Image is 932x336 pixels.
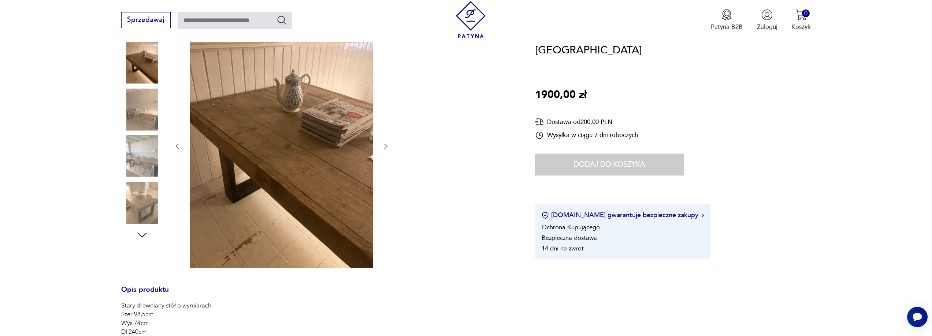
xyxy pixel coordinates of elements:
[791,23,811,31] p: Koszyk
[907,307,928,327] iframe: Smartsupp widget button
[757,23,777,31] p: Zaloguj
[711,9,743,31] a: Ikona medaluPatyna B2B
[711,23,743,31] p: Patyna B2B
[535,117,638,127] div: Dostawa od 200,00 PLN
[802,10,810,17] div: 0
[721,9,732,20] img: Ikona medalu
[452,1,489,38] img: Patyna - sklep z meblami i dekoracjami vintage
[761,9,773,20] img: Ikonka użytkownika
[121,12,171,28] button: Sprzedawaj
[542,234,597,242] li: Bezpieczna dostawa
[276,15,287,25] button: Szukaj
[535,131,638,140] div: Wysyłka w ciągu 7 dni roboczych
[121,18,171,23] a: Sprzedawaj
[542,211,704,220] button: [DOMAIN_NAME] gwarantuje bezpieczne zakupy
[757,9,777,31] button: Zaloguj
[542,223,600,232] li: Ochrona Kupującego
[190,24,373,268] img: Zdjęcie produktu Stary stół industrialny
[542,245,584,253] li: 14 dni na zwrot
[542,212,549,219] img: Ikona certyfikatu
[121,135,163,177] img: Zdjęcie produktu Stary stół industrialny
[791,9,811,31] button: 0Koszyk
[121,42,163,84] img: Zdjęcie produktu Stary stół industrialny
[711,9,743,31] button: Patyna B2B
[121,287,514,302] h3: Opis produktu
[121,182,163,223] img: Zdjęcie produktu Stary stół industrialny
[702,214,704,217] img: Ikona strzałki w prawo
[535,87,587,103] p: 1900,00 zł
[535,42,642,59] h1: [GEOGRAPHIC_DATA]
[121,88,163,130] img: Zdjęcie produktu Stary stół industrialny
[535,117,544,127] img: Ikona dostawy
[795,9,807,20] img: Ikona koszyka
